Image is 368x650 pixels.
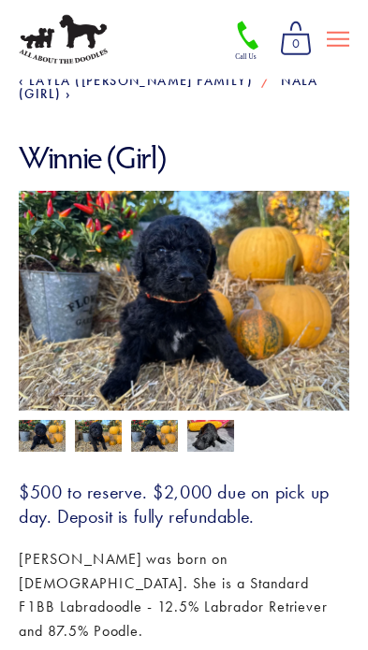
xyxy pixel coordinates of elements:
[280,32,312,56] span: 0
[19,191,349,439] img: Winnie 2.jpg
[19,420,66,455] img: Winnie 2.jpg
[19,73,318,102] a: Nala (Girl)
[19,547,349,643] p: [PERSON_NAME] was born on [DEMOGRAPHIC_DATA]. She is a Standard F1BB Labradoodle - 12.5% Labrador...
[19,138,349,177] h1: Winnie (Girl)
[29,73,253,89] span: Layla ([PERSON_NAME] Family)
[75,420,122,455] img: Winnie 3.jpg
[187,418,234,454] img: Winnie 1.jpg
[19,480,349,528] h3: $500 to reserve. $2,000 due on pick up day. Deposit is fully refundable.
[19,73,253,89] a: Layla ([PERSON_NAME] Family)
[131,420,178,455] img: Winnie 4.jpg
[233,20,263,62] img: Phone Icon
[272,15,319,64] a: 0 items in cart
[19,15,108,65] img: All About The Doodles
